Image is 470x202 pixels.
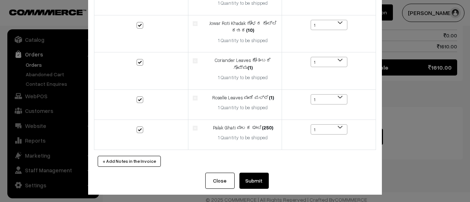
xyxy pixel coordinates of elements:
button: Submit [239,173,269,189]
strong: (1) [269,95,274,100]
span: 1 [311,94,347,104]
button: Close [205,173,235,189]
div: 1 Quantity to be shipped [209,37,277,44]
img: product.jpg [193,96,198,100]
span: 1 [311,20,347,30]
div: 1 Quantity to be shipped [209,74,277,81]
div: Palak Ghati ಪಾಲಕ ಘಾಟಿ [209,124,277,132]
span: 1 [311,57,347,67]
div: 1 Quantity to be shipped [209,134,277,142]
div: Roselle Leaves ಪುಂಡಿ ಪಲ್ಲೆ [209,94,277,102]
strong: (1) [247,65,253,70]
span: 1 [311,95,347,105]
strong: (250) [262,125,273,131]
span: 1 [311,57,347,67]
img: product.jpg [193,58,198,63]
img: product.jpg [193,21,198,26]
span: 1 [311,124,347,135]
div: Jowar Roti Khadak ಜೋಳದ ರೊಟ್ಟಿ ಕಡಕ [209,20,277,34]
button: + Add Notes in the Invoice [98,156,161,167]
strong: (10) [246,27,254,33]
img: product.jpg [193,126,198,131]
div: 1 Quantity to be shipped [209,104,277,111]
span: 1 [311,125,347,135]
div: Coriander Leaves ಕೋತಂಬರಿ ಸೊಪ್ಪು [209,57,277,71]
